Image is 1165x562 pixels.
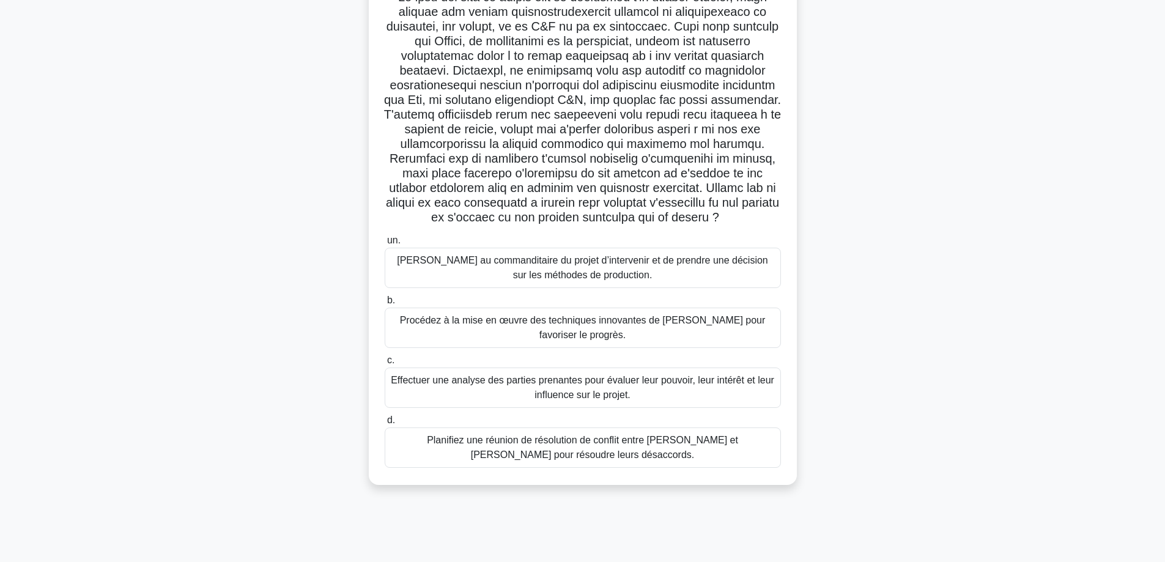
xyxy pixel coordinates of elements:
font: c. [387,355,394,365]
font: un. [387,235,401,245]
font: Procédez à la mise en œuvre des techniques innovantes de [PERSON_NAME] pour favoriser le progrès. [400,315,766,340]
font: Planifiez une réunion de résolution de conflit entre [PERSON_NAME] et [PERSON_NAME] pour résoudre... [427,435,738,460]
font: [PERSON_NAME] au commanditaire du projet d’intervenir et de prendre une décision sur les méthodes... [397,255,768,280]
font: d. [387,415,395,425]
font: Effectuer une analyse des parties prenantes pour évaluer leur pouvoir, leur intérêt et leur influ... [391,375,774,400]
font: b. [387,295,395,305]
